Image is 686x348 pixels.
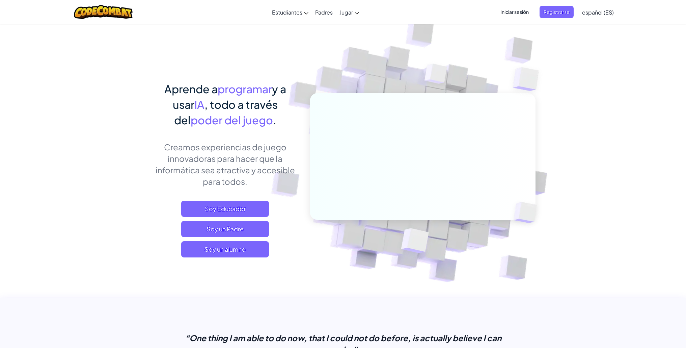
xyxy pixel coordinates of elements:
span: poder del juego [191,113,273,127]
img: Overlap cubes [502,188,553,237]
span: Jugar [339,9,353,16]
span: español (ES) [582,9,614,16]
img: Overlap cubes [412,50,460,101]
span: programar [218,82,272,96]
img: Overlap cubes [384,214,445,270]
a: Padres [312,3,336,21]
a: Soy Educador [181,201,269,217]
span: . [273,113,276,127]
span: IA [194,98,204,111]
img: Overlap cubes [499,51,558,108]
span: Aprende a [164,82,218,96]
p: Creamos experiencias de juego innovadoras para hacer que la informática sea atractiva y accesible... [151,141,300,187]
a: español (ES) [579,3,617,21]
span: , todo a través del [174,98,278,127]
a: Jugar [336,3,362,21]
button: Registrarse [540,6,574,18]
img: CodeCombat logo [74,5,133,19]
span: Estudiantes [272,9,302,16]
button: Soy un alumno [181,241,269,257]
a: Soy un Padre [181,221,269,237]
a: Estudiantes [269,3,312,21]
button: Iniciar sesión [496,6,533,18]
